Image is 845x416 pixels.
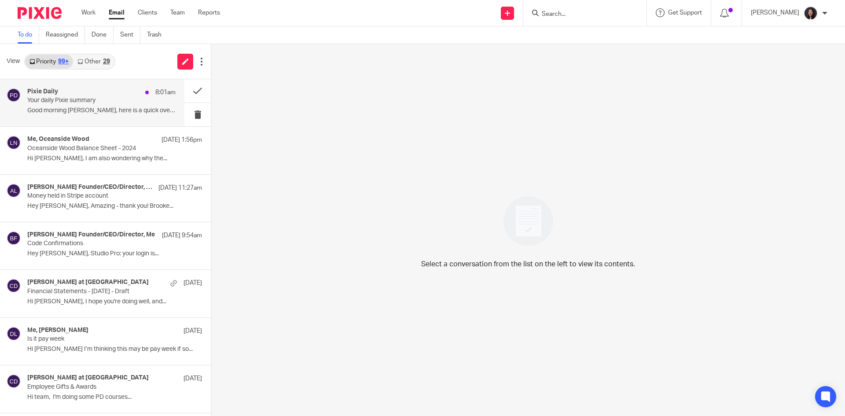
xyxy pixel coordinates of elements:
h4: [PERSON_NAME] at [GEOGRAPHIC_DATA] [27,374,149,382]
img: svg%3E [7,136,21,150]
a: Email [109,8,125,17]
a: Priority99+ [25,55,73,69]
span: View [7,57,20,66]
p: Hi team, I'm doing some PD courses... [27,394,202,401]
p: Hi [PERSON_NAME], I hope you're doing well, and... [27,298,202,306]
p: Hi [PERSON_NAME] I’m thinking this may be pay week if so... [27,346,202,353]
img: svg%3E [7,88,21,102]
div: 99+ [58,59,69,65]
a: Reports [198,8,220,17]
img: svg%3E [7,184,21,198]
a: Other29 [73,55,114,69]
p: Employee Gifts & Awards [27,383,167,391]
p: Good morning [PERSON_NAME], here is a quick overview of... [27,107,176,114]
p: Oceanside Wood Balance Sheet - 2024 [27,145,167,152]
a: Work [81,8,96,17]
img: Pixie [18,7,62,19]
p: [DATE] 1:56pm [162,136,202,144]
a: To do [18,26,39,44]
h4: [PERSON_NAME] at [GEOGRAPHIC_DATA] [27,279,149,286]
a: Clients [138,8,157,17]
h4: [PERSON_NAME] Founder/CEO/Director, Me, [PERSON_NAME] [27,184,154,191]
a: Reassigned [46,26,85,44]
p: Code Confirmations [27,240,167,247]
img: svg%3E [7,374,21,388]
h4: Me, [PERSON_NAME] [27,327,88,334]
p: Your daily Pixie summary [27,97,146,104]
p: Money held in Stripe account [27,192,167,200]
p: [DATE] 9:54am [162,231,202,240]
a: Team [170,8,185,17]
p: Hi [PERSON_NAME], I am also wondering why the... [27,155,202,162]
p: Is it pay week [27,335,167,343]
p: [DATE] [184,374,202,383]
img: Lili%20square.jpg [804,6,818,20]
p: Select a conversation from the list on the left to view its contents. [421,259,635,269]
a: Sent [120,26,140,44]
img: svg%3E [7,279,21,293]
img: image [498,191,559,252]
p: [DATE] 11:27am [158,184,202,192]
p: [DATE] [184,279,202,287]
img: svg%3E [7,231,21,245]
a: Trash [147,26,168,44]
h4: [PERSON_NAME] Founder/CEO/Director, Me [27,231,155,239]
img: svg%3E [7,327,21,341]
h4: Pixie Daily [27,88,58,96]
p: Hey [PERSON_NAME], Studio Pro: your login is... [27,250,202,258]
p: [DATE] [184,327,202,335]
p: Hey [PERSON_NAME], Amazing - thank you! Brooke... [27,202,202,210]
p: Financial Statements - [DATE] - Draft [27,288,167,295]
p: 8:01am [155,88,176,97]
a: Done [92,26,114,44]
h4: Me, Oceanside Wood [27,136,89,143]
span: Get Support [668,10,702,16]
input: Search [541,11,620,18]
p: [PERSON_NAME] [751,8,799,17]
div: 29 [103,59,110,65]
